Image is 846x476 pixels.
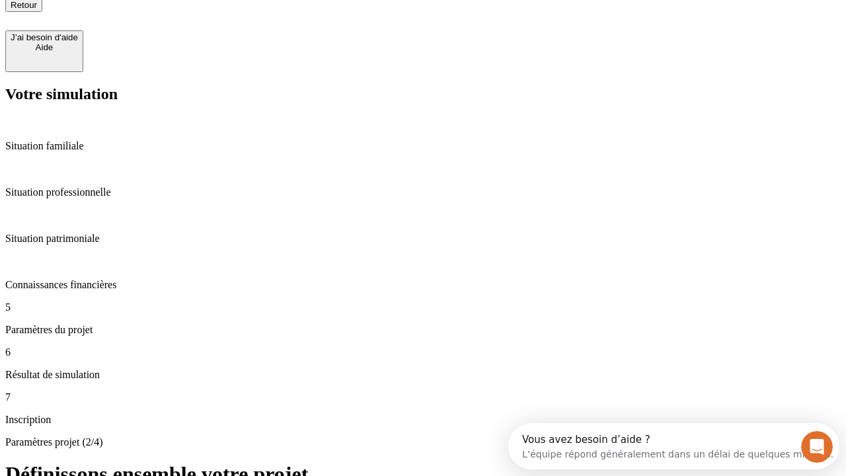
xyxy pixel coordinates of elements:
p: 5 [5,301,841,313]
iframe: Intercom live chat discovery launcher [508,423,839,469]
p: Paramètres projet (2/4) [5,436,841,448]
p: Inscription [5,414,841,426]
div: Ouvrir le Messenger Intercom [5,5,364,42]
p: Situation patrimoniale [5,233,841,245]
h2: Votre simulation [5,85,841,103]
button: J’ai besoin d'aideAide [5,30,83,72]
div: Aide [11,42,78,52]
p: Situation familiale [5,140,841,152]
iframe: Intercom live chat [801,431,833,463]
p: Paramètres du projet [5,324,841,336]
div: Vous avez besoin d’aide ? [14,11,325,22]
p: 6 [5,346,841,358]
div: J’ai besoin d'aide [11,32,78,42]
p: Connaissances financières [5,279,841,291]
div: L’équipe répond généralement dans un délai de quelques minutes. [14,22,325,36]
p: 7 [5,391,841,403]
p: Résultat de simulation [5,369,841,381]
p: Situation professionnelle [5,186,841,198]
